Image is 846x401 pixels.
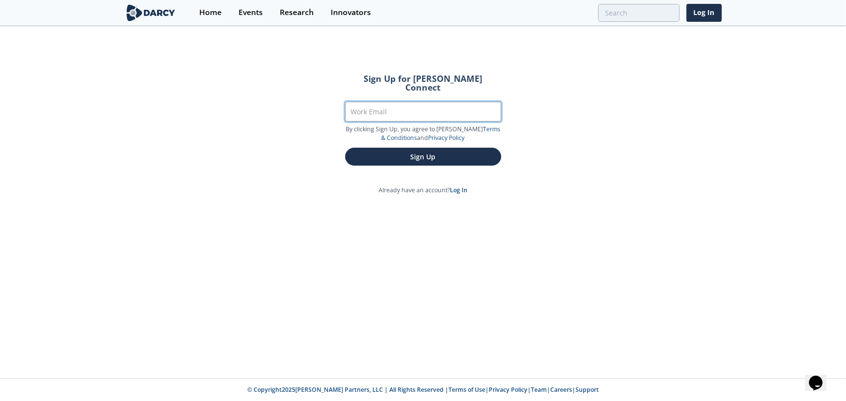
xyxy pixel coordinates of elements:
[64,386,782,394] p: © Copyright 2025 [PERSON_NAME] Partners, LLC | All Rights Reserved | | | | |
[448,386,485,394] a: Terms of Use
[332,186,515,195] p: Already have an account?
[345,148,501,166] button: Sign Up
[429,134,465,142] a: Privacy Policy
[805,362,836,391] iframe: chat widget
[450,186,467,194] a: Log In
[382,125,501,142] a: Terms & Conditions
[345,102,501,122] input: Work Email
[280,9,314,16] div: Research
[531,386,547,394] a: Team
[550,386,572,394] a: Careers
[239,9,263,16] div: Events
[199,9,222,16] div: Home
[489,386,527,394] a: Privacy Policy
[331,9,371,16] div: Innovators
[345,125,501,143] p: By clicking Sign Up, you agree to [PERSON_NAME] and
[686,4,722,22] a: Log In
[598,4,680,22] input: Advanced Search
[575,386,599,394] a: Support
[345,75,501,92] h2: Sign Up for [PERSON_NAME] Connect
[125,4,177,21] img: logo-wide.svg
